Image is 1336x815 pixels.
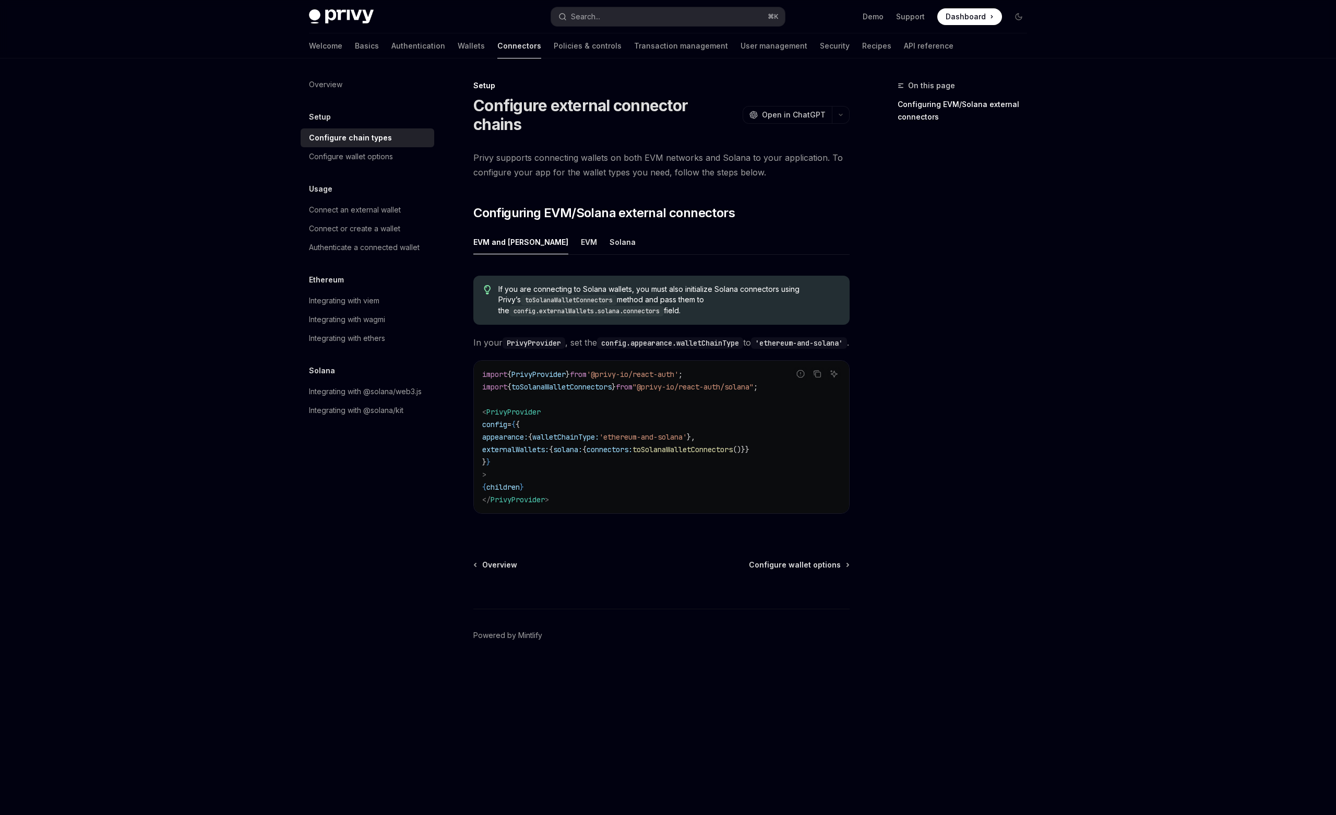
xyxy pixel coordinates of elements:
[309,332,385,345] div: Integrating with ethers
[498,284,839,316] span: If you are connecting to Solana wallets, you must also initialize Solana connectors using Privy’s...
[309,364,335,377] h5: Solana
[751,337,847,349] code: 'ethereum-and-solana'
[633,445,733,454] span: toSolanaWalletConnectors
[491,495,545,504] span: PrivyProvider
[810,367,824,381] button: Copy the contents from the code block
[486,457,491,467] span: }
[473,230,568,254] div: EVM and [PERSON_NAME]
[309,241,420,254] div: Authenticate a connected wallet
[473,96,738,134] h1: Configure external connector chains
[946,11,986,22] span: Dashboard
[482,482,486,492] span: {
[482,382,507,392] span: import
[554,33,622,58] a: Policies & controls
[599,432,687,442] span: 'ethereum-and-solana'
[482,560,517,570] span: Overview
[733,445,749,454] span: ()}}
[549,445,553,454] span: {
[511,370,566,379] span: PrivyProvider
[497,33,541,58] a: Connectors
[458,33,485,58] a: Wallets
[511,382,612,392] span: toSolanaWalletConnectors
[1010,8,1027,25] button: Toggle dark mode
[309,9,374,24] img: dark logo
[820,33,850,58] a: Security
[301,291,434,310] a: Integrating with viem
[482,495,491,504] span: </
[754,382,758,392] span: ;
[862,33,891,58] a: Recipes
[301,200,434,219] a: Connect an external wallet
[551,7,785,26] button: Open search
[581,230,597,254] div: EVM
[521,295,617,305] code: toSolanaWalletConnectors
[301,382,434,401] a: Integrating with @solana/web3.js
[482,470,486,479] span: >
[749,560,849,570] a: Configure wallet options
[532,432,599,442] span: walletChainType:
[309,294,379,307] div: Integrating with viem
[355,33,379,58] a: Basics
[473,150,850,180] span: Privy supports connecting wallets on both EVM networks and Solana to your application. To configu...
[301,75,434,94] a: Overview
[587,445,633,454] span: connectors:
[587,370,678,379] span: '@privy-io/react-auth'
[528,432,532,442] span: {
[309,150,393,163] div: Configure wallet options
[482,370,507,379] span: import
[507,370,511,379] span: {
[391,33,445,58] a: Authentication
[482,420,507,429] span: config
[473,335,850,350] span: In your , set the to .
[610,230,636,254] div: Solana
[741,33,807,58] a: User management
[486,482,520,492] span: children
[309,33,342,58] a: Welcome
[553,445,582,454] span: solana:
[516,420,520,429] span: {
[582,445,587,454] span: {
[863,11,884,22] a: Demo
[904,33,953,58] a: API reference
[566,370,570,379] span: }
[301,401,434,420] a: Integrating with @solana/kit
[545,495,549,504] span: >
[473,630,542,641] a: Powered by Mintlify
[509,306,664,316] code: config.externalWallets.solana.connectors
[482,445,549,454] span: externalWallets:
[309,78,342,91] div: Overview
[503,337,565,349] code: PrivyProvider
[309,132,392,144] div: Configure chain types
[486,407,541,417] span: PrivyProvider
[474,560,517,570] a: Overview
[309,385,422,398] div: Integrating with @solana/web3.js
[937,8,1002,25] a: Dashboard
[309,274,344,286] h5: Ethereum
[482,407,486,417] span: <
[898,96,1035,125] a: Configuring EVM/Solana external connectors
[301,238,434,257] a: Authenticate a connected wallet
[473,80,850,91] div: Setup
[678,370,683,379] span: ;
[616,382,633,392] span: from
[309,222,400,235] div: Connect or create a wallet
[633,382,754,392] span: "@privy-io/react-auth/solana"
[301,128,434,147] a: Configure chain types
[768,13,779,21] span: ⌘ K
[482,432,528,442] span: appearance:
[520,482,524,492] span: }
[827,367,841,381] button: Ask AI
[309,313,385,326] div: Integrating with wagmi
[309,183,332,195] h5: Usage
[301,219,434,238] a: Connect or create a wallet
[571,10,600,23] div: Search...
[908,79,955,92] span: On this page
[309,204,401,216] div: Connect an external wallet
[309,111,331,123] h5: Setup
[484,285,491,294] svg: Tip
[301,147,434,166] a: Configure wallet options
[597,337,743,349] code: config.appearance.walletChainType
[570,370,587,379] span: from
[301,329,434,348] a: Integrating with ethers
[507,382,511,392] span: {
